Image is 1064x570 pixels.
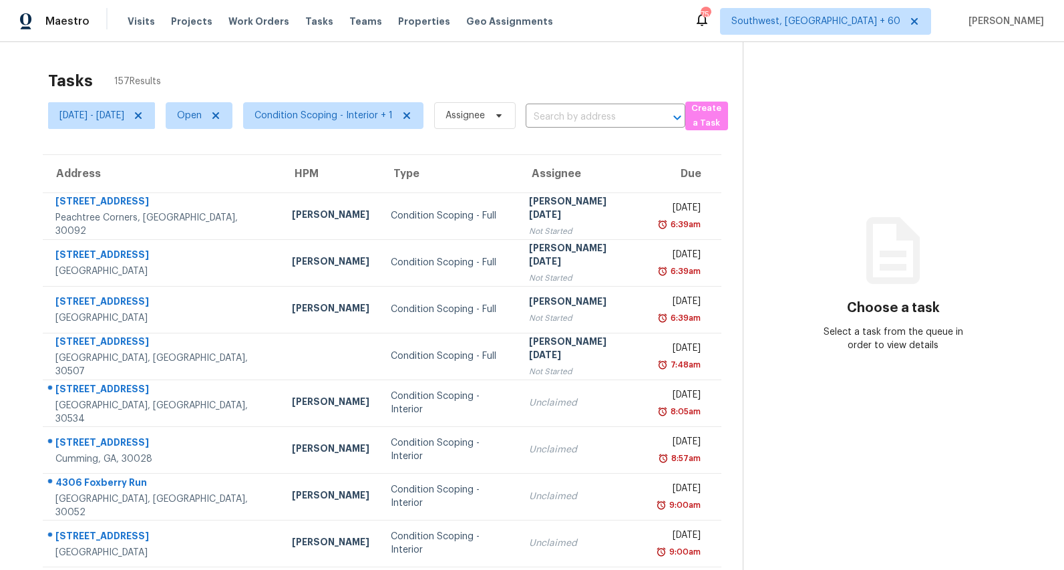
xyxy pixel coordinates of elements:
span: Projects [171,15,212,28]
div: [DATE] [657,248,701,265]
div: [GEOGRAPHIC_DATA], [GEOGRAPHIC_DATA], 30507 [55,351,271,378]
th: Address [43,155,281,192]
div: [STREET_ADDRESS] [55,529,271,546]
span: Properties [398,15,450,28]
div: [STREET_ADDRESS] [55,295,271,311]
div: 7:48am [668,358,701,372]
img: Overdue Alarm Icon [657,265,668,278]
div: [PERSON_NAME][DATE] [529,194,636,225]
div: Not Started [529,271,636,285]
div: Cumming, GA, 30028 [55,452,271,466]
th: HPM [281,155,380,192]
span: Condition Scoping - Interior + 1 [254,109,393,122]
span: [PERSON_NAME] [963,15,1044,28]
div: Unclaimed [529,443,636,456]
div: Unclaimed [529,537,636,550]
div: [STREET_ADDRESS] [55,335,271,351]
span: Teams [349,15,382,28]
input: Search by address [526,107,648,128]
img: Overdue Alarm Icon [657,358,668,372]
button: Create a Task [685,102,728,130]
div: 9:00am [667,498,701,512]
div: [PERSON_NAME] [292,535,369,552]
div: [PERSON_NAME] [292,395,369,412]
div: 6:39am [668,265,701,278]
span: Assignee [446,109,485,122]
div: [PERSON_NAME] [292,255,369,271]
span: 157 Results [114,75,161,88]
div: [GEOGRAPHIC_DATA], [GEOGRAPHIC_DATA], 30534 [55,399,271,426]
div: 4306 Foxberry Run [55,476,271,492]
div: Condition Scoping - Full [391,303,508,316]
h2: Tasks [48,74,93,88]
div: [STREET_ADDRESS] [55,194,271,211]
div: Condition Scoping - Interior [391,436,508,463]
div: [PERSON_NAME][DATE] [529,241,636,271]
button: Open [668,108,687,127]
div: Condition Scoping - Interior [391,530,508,557]
th: Assignee [518,155,647,192]
div: Unclaimed [529,396,636,410]
div: Not Started [529,365,636,378]
span: Work Orders [228,15,289,28]
div: Not Started [529,311,636,325]
span: Visits [128,15,155,28]
span: Geo Assignments [466,15,553,28]
div: [PERSON_NAME] [292,301,369,318]
span: Create a Task [692,101,721,132]
div: Unclaimed [529,490,636,503]
img: Overdue Alarm Icon [657,311,668,325]
span: Tasks [305,17,333,26]
div: [GEOGRAPHIC_DATA] [55,311,271,325]
h3: Choose a task [847,301,940,315]
div: [PERSON_NAME] [292,442,369,458]
img: Overdue Alarm Icon [656,545,667,559]
div: 8:57am [669,452,701,465]
div: [GEOGRAPHIC_DATA], [GEOGRAPHIC_DATA], 30052 [55,492,271,519]
div: [DATE] [657,388,701,405]
div: [STREET_ADDRESS] [55,382,271,399]
div: Condition Scoping - Interior [391,483,508,510]
img: Overdue Alarm Icon [656,498,667,512]
div: [PERSON_NAME] [292,488,369,505]
div: Not Started [529,225,636,238]
div: 6:39am [668,311,701,325]
div: [DATE] [657,529,701,545]
div: 8:05am [668,405,701,418]
div: [PERSON_NAME] [292,208,369,225]
span: Maestro [45,15,90,28]
div: [GEOGRAPHIC_DATA] [55,265,271,278]
th: Due [647,155,722,192]
span: [DATE] - [DATE] [59,109,124,122]
img: Overdue Alarm Icon [658,452,669,465]
span: Southwest, [GEOGRAPHIC_DATA] + 60 [731,15,900,28]
div: [GEOGRAPHIC_DATA] [55,546,271,559]
div: [DATE] [657,201,701,218]
div: 6:39am [668,218,701,231]
div: Condition Scoping - Full [391,349,508,363]
span: Open [177,109,202,122]
div: [DATE] [657,482,701,498]
div: [PERSON_NAME] [529,295,636,311]
div: Select a task from the queue in order to view details [818,325,968,352]
div: 754 [701,8,710,21]
div: Peachtree Corners, [GEOGRAPHIC_DATA], 30092 [55,211,271,238]
div: [PERSON_NAME][DATE] [529,335,636,365]
div: [STREET_ADDRESS] [55,248,271,265]
div: Condition Scoping - Full [391,256,508,269]
div: [DATE] [657,341,701,358]
div: 9:00am [667,545,701,559]
th: Type [380,155,518,192]
div: [DATE] [657,295,701,311]
div: Condition Scoping - Full [391,209,508,223]
div: Condition Scoping - Interior [391,390,508,416]
div: [STREET_ADDRESS] [55,436,271,452]
img: Overdue Alarm Icon [657,405,668,418]
img: Overdue Alarm Icon [657,218,668,231]
div: [DATE] [657,435,701,452]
